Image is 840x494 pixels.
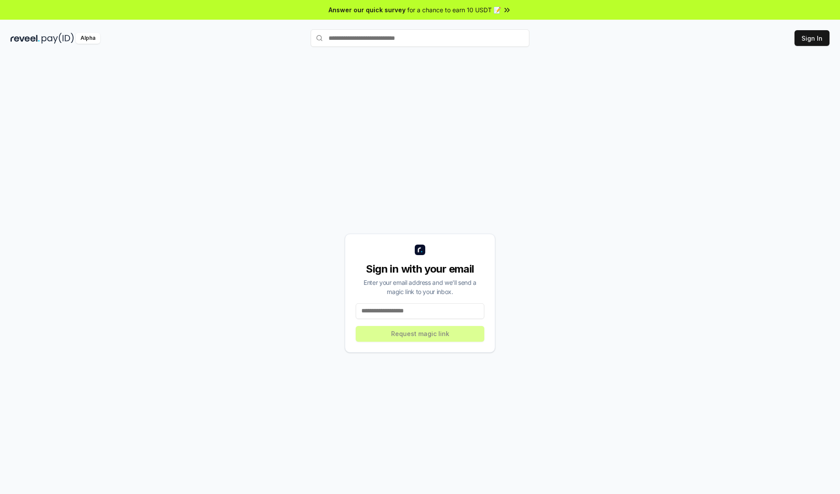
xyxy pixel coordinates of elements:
img: reveel_dark [10,33,40,44]
span: Answer our quick survey [329,5,406,14]
div: Sign in with your email [356,262,484,276]
span: for a chance to earn 10 USDT 📝 [407,5,501,14]
img: logo_small [415,245,425,255]
img: pay_id [42,33,74,44]
div: Alpha [76,33,100,44]
div: Enter your email address and we’ll send a magic link to your inbox. [356,278,484,296]
button: Sign In [794,30,829,46]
